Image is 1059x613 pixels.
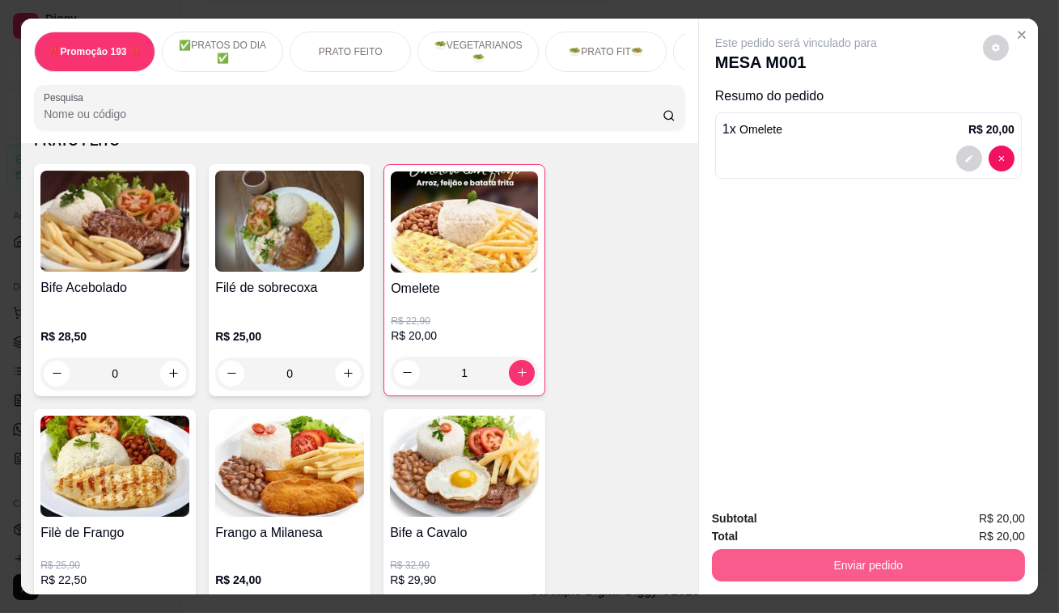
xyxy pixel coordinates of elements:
[715,35,877,51] p: Este pedido será vinculado para
[40,171,189,272] img: product-image
[215,278,364,298] h4: Filé de sobrecoxa
[215,416,364,517] img: product-image
[335,361,361,387] button: increase-product-quantity
[40,328,189,345] p: R$ 28,50
[160,361,186,387] button: increase-product-quantity
[712,512,757,525] strong: Subtotal
[44,91,89,104] label: Pesquisa
[983,35,1009,61] button: decrease-product-quantity
[44,361,70,387] button: decrease-product-quantity
[509,360,535,386] button: increase-product-quantity
[979,509,1025,527] span: R$ 20,00
[722,120,782,139] p: 1 x
[215,328,364,345] p: R$ 25,00
[44,106,663,122] input: Pesquisa
[215,171,364,272] img: product-image
[391,171,538,273] img: product-image
[215,523,364,543] h4: Frango a Milanesa
[712,530,738,543] strong: Total
[739,123,782,136] span: Omelete
[979,527,1025,545] span: R$ 20,00
[40,559,189,572] p: R$ 25,90
[40,416,189,517] img: product-image
[715,51,877,74] p: MESA M001
[319,45,383,58] p: PRATO FEITO
[49,45,142,58] p: ‼️Promoção 193 ‼️
[956,146,982,171] button: decrease-product-quantity
[391,328,538,344] p: R$ 20,00
[989,146,1015,171] button: decrease-product-quantity
[391,315,538,328] p: R$ 22,90
[40,523,189,543] h4: Filè de Frango
[715,87,1022,106] p: Resumo do pedido
[40,572,189,588] p: R$ 22,50
[390,559,539,572] p: R$ 32,90
[712,549,1025,581] button: Enviar pedido
[176,39,269,65] p: ✅PRATOS DO DIA ✅
[431,39,525,65] p: 🥗VEGETARIANOS🥗
[215,572,364,588] p: R$ 24,00
[390,572,539,588] p: R$ 29,90
[390,416,539,517] img: product-image
[40,278,189,298] h4: Bife Acebolado
[1009,22,1035,48] button: Close
[968,121,1015,137] p: R$ 20,00
[390,523,539,543] h4: Bife a Cavalo
[218,361,244,387] button: decrease-product-quantity
[391,279,538,298] h4: Omelete
[569,45,643,58] p: 🥗PRATO FIT🥗
[394,360,420,386] button: decrease-product-quantity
